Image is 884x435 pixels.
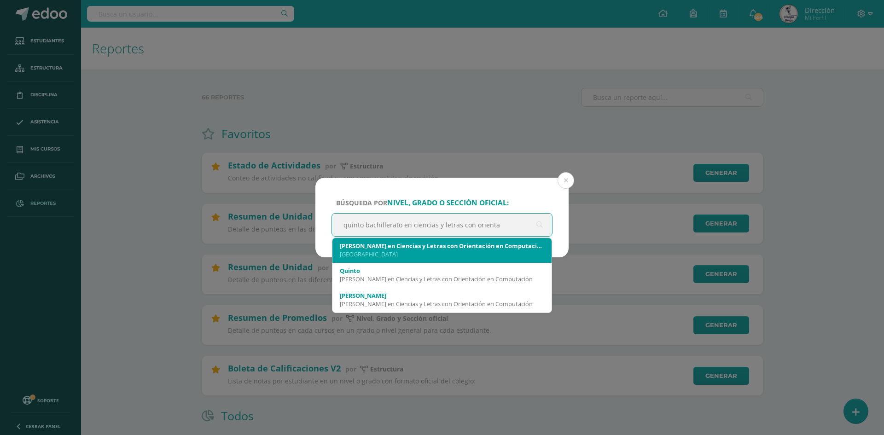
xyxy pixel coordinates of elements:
div: [GEOGRAPHIC_DATA] [340,250,544,258]
div: Quinto [340,267,544,275]
div: [PERSON_NAME] en Ciencias y Letras con Orientación en Computación [340,242,544,250]
div: [PERSON_NAME] en Ciencias y Letras con Orientación en Computación [340,300,544,308]
div: [PERSON_NAME] [340,291,544,300]
strong: nivel, grado o sección oficial: [387,198,509,208]
div: [PERSON_NAME] en Ciencias y Letras con Orientación en Computación [340,275,544,283]
span: Búsqueda por [336,198,509,207]
input: ej. Primero primaria, etc. [332,214,552,236]
button: Close (Esc) [558,172,574,189]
